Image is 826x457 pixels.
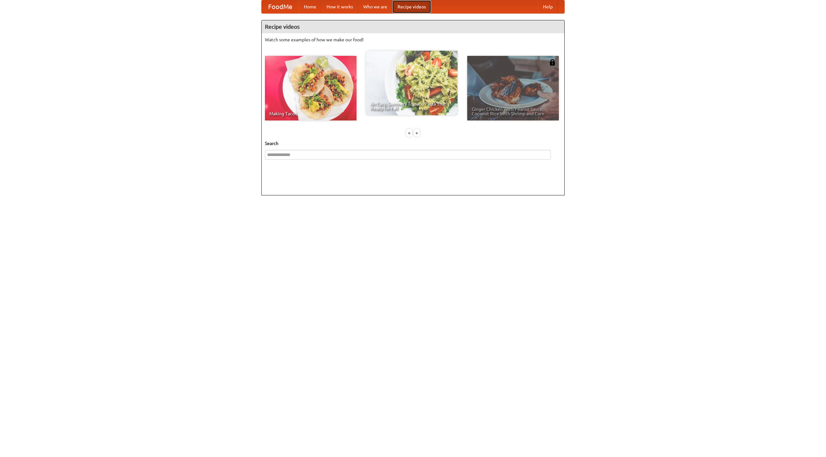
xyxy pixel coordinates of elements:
a: Help [538,0,558,13]
span: An Easy, Summery Tomato Pasta That's Ready for Fall [370,102,453,111]
a: Making Tacos [265,56,357,120]
h5: Search [265,140,561,147]
a: Who we are [358,0,392,13]
a: Recipe videos [392,0,431,13]
a: FoodMe [262,0,299,13]
img: 483408.png [549,59,556,66]
a: An Easy, Summery Tomato Pasta That's Ready for Fall [366,51,458,115]
p: Watch some examples of how we make our food! [265,36,561,43]
span: Making Tacos [269,111,352,116]
div: « [406,129,412,137]
a: Home [299,0,321,13]
h4: Recipe videos [262,20,564,33]
a: How it works [321,0,358,13]
div: » [414,129,420,137]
